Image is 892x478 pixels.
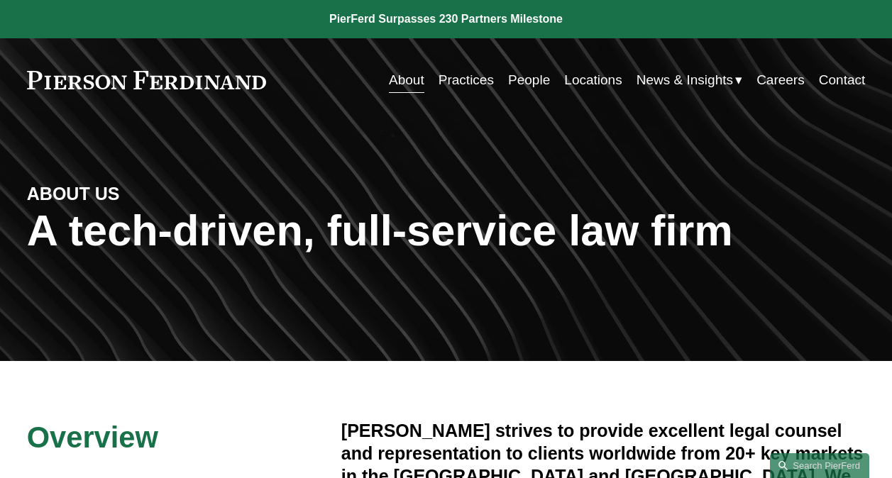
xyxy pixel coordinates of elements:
[389,67,424,94] a: About
[27,184,120,204] strong: ABOUT US
[756,67,805,94] a: Careers
[439,67,494,94] a: Practices
[564,67,622,94] a: Locations
[819,67,865,94] a: Contact
[508,67,550,94] a: People
[27,421,158,454] span: Overview
[770,453,869,478] a: Search this site
[637,67,742,94] a: folder dropdown
[637,68,733,92] span: News & Insights
[27,206,866,255] h1: A tech-driven, full-service law firm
